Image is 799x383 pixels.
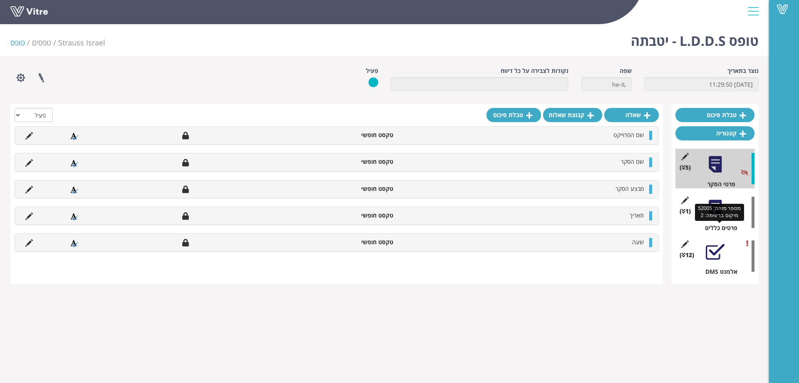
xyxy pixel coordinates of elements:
[303,238,397,246] li: טקסט חופשי
[303,211,397,220] li: טקסט חופשי
[303,158,397,166] li: טקסט חופשי
[675,108,754,122] a: טבלת סיכום
[680,207,691,215] span: (1 )
[621,158,644,165] span: שם הסקר
[615,185,644,193] span: מבצע הסקר
[604,108,659,122] a: שאלה
[368,77,378,88] img: yes
[630,211,644,219] span: תאריך
[682,268,754,276] div: אלמנט DMS
[680,251,694,259] span: (12 )
[620,67,632,75] label: שפה
[680,163,691,172] span: (5 )
[543,108,602,122] a: קבוצת שאלות
[303,131,397,139] li: טקסט חופשי
[303,185,397,193] li: טקסט חופשי
[695,204,744,220] div: מספר מזהה: 52005 מיקום ברשימה: 2
[366,67,378,75] label: פעיל
[675,126,754,140] a: קטגוריה
[501,67,568,75] label: נקודות לצבירה על כל דיווח
[10,38,32,48] li: טופס
[682,224,754,232] div: פרטים כללים
[727,67,759,75] label: נוצר בתאריך
[486,108,541,122] a: טבלת סיכום
[58,38,105,48] span: 222
[631,21,759,56] h1: טופס L.D.D.S - יטבתה
[682,180,754,188] div: פרטי הסקר
[632,238,644,246] span: שעה
[613,131,644,139] span: שם הפרוייקט
[32,38,51,48] a: טפסים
